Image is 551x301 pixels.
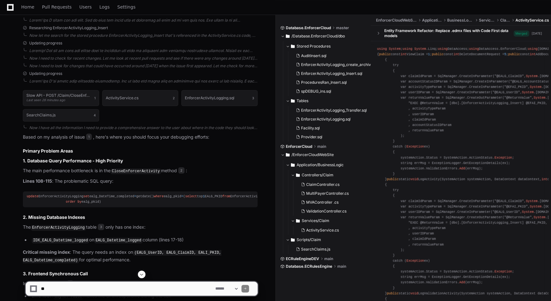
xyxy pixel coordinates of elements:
[432,52,444,56] span: public
[534,96,545,100] span: System
[32,238,89,243] code: IDX_EALG_Datetime_logged
[185,96,234,100] h1: EnforcerActivityLogging.sql
[469,47,479,51] span: using
[23,249,258,264] p: : The query needs an index on for optimal performance.
[291,43,295,50] svg: Directory
[447,18,474,23] span: BusinessLogic
[23,148,258,154] h2: Primary Problem Areas
[407,145,424,148] span: Exception
[296,171,300,179] svg: Directory
[293,115,367,124] button: EnforcerActivityLogging.sql
[77,200,81,204] span: by
[302,218,329,223] span: Services/Claim
[23,178,52,184] strong: Lines 108-115
[410,177,418,181] span: void
[134,194,136,198] span: =
[181,90,258,106] button: EnforcerActivityLogging.sql3
[522,210,534,214] span: System
[508,52,520,56] span: public
[26,98,65,102] span: Last seen 28 minutes ago
[23,250,221,263] code: (EALG_UserID, EALG_ClaimID, EALI_PKID, EALG_Datetime_completed)
[459,167,465,170] span: Add
[530,205,541,208] span: System
[530,52,535,56] span: int
[23,224,258,231] p: The table only has one index:
[29,33,258,38] div: Now let me search for the stored procedure EnforcerActivityLogging_Insert that's referenced in th...
[29,79,258,84] div: Lorem! Ips D'si ametc adip elitseddo eiusmodtemp. Inc ut labo etd magna aliq en adminimve qui nos...
[526,199,538,203] span: System
[532,31,542,36] div: [DATE]
[291,216,366,226] button: Services/Claim
[292,34,345,39] span: /Database.EnforcerCloud/dbo
[281,150,366,160] button: /EnforcerCloudWebSite
[541,177,547,181] span: int
[29,48,258,53] div: Loremip! Dol sit am cons adi elitse doei te incididun utl etdo ma aliquaeni adm veniamqu nostrude...
[94,113,96,118] span: 4
[293,245,362,254] button: SearchClaims.js
[66,200,76,204] span: order
[301,247,330,252] span: SearchClaims.js
[293,60,373,69] button: EnforcerActivityLogging_create_archive_rows.sql
[286,256,319,261] span: ECRuleEngineDEV
[292,152,334,157] span: /EnforcerCloudWebSite
[23,134,258,141] p: Based on my analysis of issue , here's where you should focus your debugging efforts:
[299,189,362,198] button: MultiPayerController.cs
[534,215,545,219] span: System
[454,52,459,56] span: int
[299,198,362,207] button: MVAController .cs
[494,156,512,160] span: Exception
[293,51,373,60] button: AuditInsert.sql
[286,235,366,245] button: Scripts/Claim
[29,25,108,30] span: Researching EnforcerActivityLogging_Insert
[99,5,110,9] span: Logs
[30,236,258,244] li: on column (lines 17-18)
[252,95,254,101] span: 3
[376,18,417,23] span: EnforcerCloudWebSite
[293,87,373,96] button: spDEBUG_ins.sql
[301,134,322,140] span: Provider.sql
[286,144,312,149] span: EnforcerCloud
[29,71,62,76] span: Updating progress
[94,238,143,243] code: EALG_Datetime_logged
[301,53,326,58] span: AuditInsert.sql
[293,106,367,115] button: EnforcerActivityLogging_Transfer.sql
[286,264,332,269] span: Database.ECRulesEngine
[29,41,62,46] span: Updating progress
[23,249,70,255] strong: Critical missing index
[286,32,290,40] svg: Directory
[23,90,99,106] button: Slow API - POST /Claim/CloseEnforcerActivityLast seen 28 minutes ago1
[297,98,308,103] span: Tables
[79,5,92,9] span: Users
[377,47,387,51] span: using
[336,25,349,30] span: master
[301,108,367,113] span: EnforcerActivityLogging_Transfer.sql
[384,28,514,38] div: Entity Framework Refactor: Replace .edmx files with Code First data models
[84,194,89,198] span: set
[173,95,175,101] span: 2
[23,178,258,185] p: : The problematic SQL query:
[422,18,442,23] span: Application
[286,151,290,159] svg: Directory
[514,30,529,36] span: Merged
[301,126,320,131] span: Facility.sql
[222,194,230,198] span: from
[301,71,362,76] span: EnforcerActivityLogging_Insert.sql
[379,52,391,56] span: public
[111,168,161,174] code: CloseEnforcerActivity
[530,85,541,89] span: System
[185,194,197,198] span: select
[291,97,295,105] svg: Directory
[42,5,71,9] span: Pull Requests
[286,41,371,51] button: Stored Procedures
[302,173,333,178] span: Controllers/Claim
[291,170,366,180] button: Controllers/Claim
[306,182,339,187] span: ClaimController.cs
[306,191,349,196] span: MultiPayerController.cs
[21,5,34,9] span: Home
[281,31,366,41] button: /Database.EnforcerCloud/dbo
[414,47,426,51] span: System
[29,56,258,61] div: Now I need to check for recent changes. Let me look at recent pull requests and see if there were...
[296,217,300,225] svg: Directory
[337,264,346,269] span: main
[286,25,331,30] span: Database.EnforcerCloud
